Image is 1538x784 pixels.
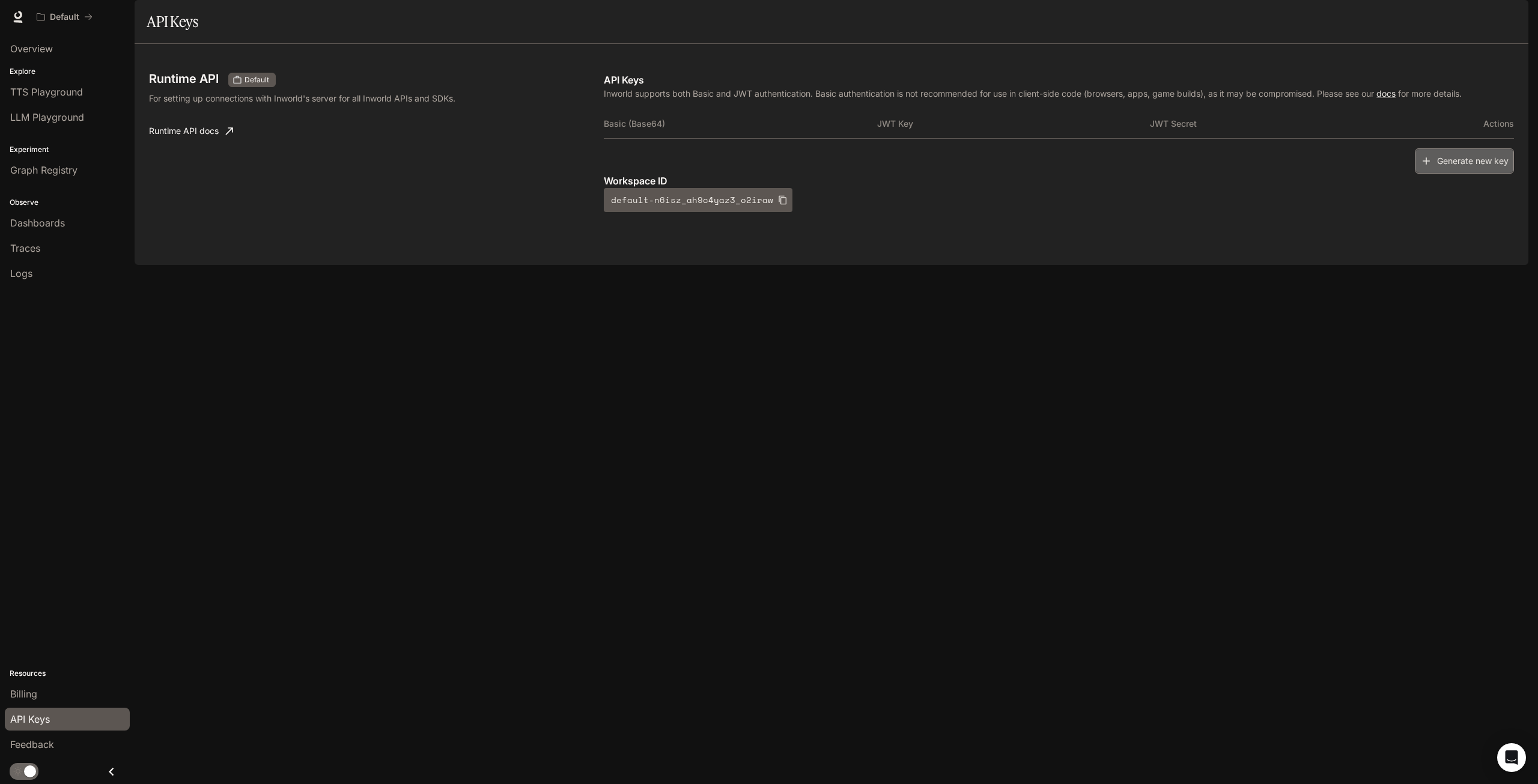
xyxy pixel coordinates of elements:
button: default-n6isz_ah9c4yaz3_o2iraw [604,188,792,212]
h3: Runtime API [149,73,219,85]
div: These keys will apply to your current workspace only [228,73,276,87]
p: Workspace ID [604,174,1514,188]
a: Runtime API docs [144,119,238,143]
button: All workspaces [31,5,98,29]
th: JWT Secret [1150,109,1423,138]
th: Basic (Base64) [604,109,877,138]
th: JWT Key [877,109,1150,138]
button: Generate new key [1415,148,1514,174]
a: docs [1376,88,1396,99]
h1: API Keys [147,10,198,34]
th: Actions [1423,109,1514,138]
p: Inworld supports both Basic and JWT authentication. Basic authentication is not recommended for u... [604,87,1514,100]
p: For setting up connections with Inworld's server for all Inworld APIs and SDKs. [149,92,483,105]
div: Open Intercom Messenger [1497,743,1526,772]
span: Default [240,74,274,85]
p: API Keys [604,73,1514,87]
p: Default [50,12,79,22]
